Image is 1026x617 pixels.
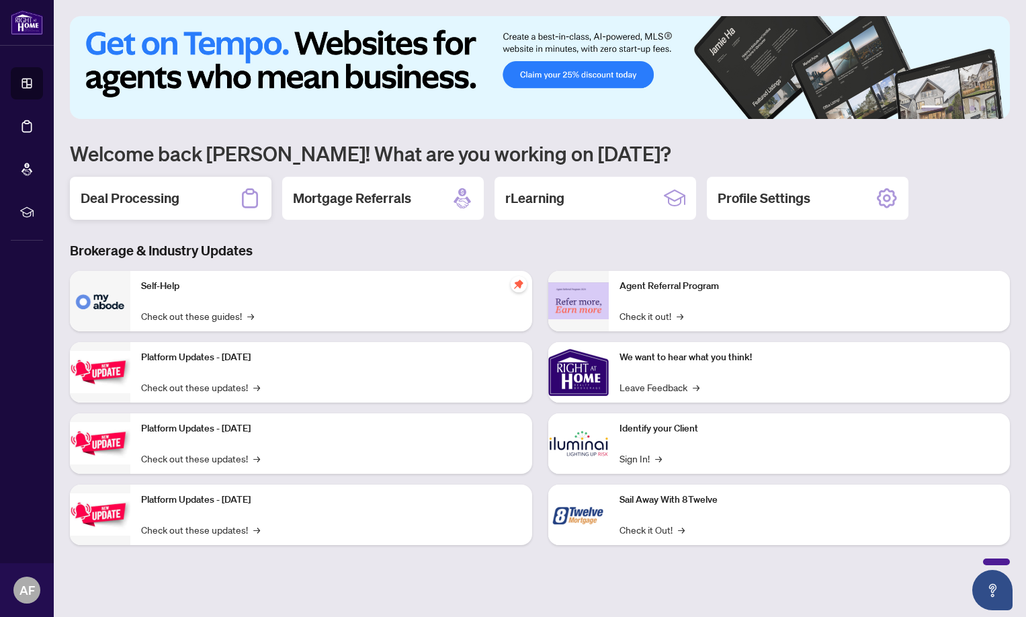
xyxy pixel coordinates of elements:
[619,380,699,395] a: Leave Feedback→
[619,350,1000,365] p: We want to hear what you think!
[921,106,943,111] button: 1
[991,106,996,111] button: 6
[548,342,609,403] img: We want to hear what you think!
[141,279,521,294] p: Self-Help
[970,106,975,111] button: 4
[619,522,685,537] a: Check it Out!→
[619,451,662,466] a: Sign In!→
[141,421,521,436] p: Platform Updates - [DATE]
[619,421,1000,436] p: Identify your Client
[141,451,260,466] a: Check out these updates!→
[81,189,179,208] h2: Deal Processing
[247,308,254,323] span: →
[70,351,130,393] img: Platform Updates - July 21, 2025
[253,380,260,395] span: →
[548,413,609,474] img: Identify your Client
[70,241,1010,260] h3: Brokerage & Industry Updates
[980,106,986,111] button: 5
[959,106,964,111] button: 3
[141,308,254,323] a: Check out these guides!→
[70,16,1010,119] img: Slide 0
[619,493,1000,507] p: Sail Away With 8Twelve
[141,493,521,507] p: Platform Updates - [DATE]
[253,451,260,466] span: →
[70,422,130,464] img: Platform Updates - July 8, 2025
[293,189,411,208] h2: Mortgage Referrals
[972,570,1013,610] button: Open asap
[693,380,699,395] span: →
[655,451,662,466] span: →
[70,493,130,536] img: Platform Updates - June 23, 2025
[253,522,260,537] span: →
[19,581,35,600] span: AF
[619,279,1000,294] p: Agent Referral Program
[677,308,683,323] span: →
[948,106,953,111] button: 2
[70,271,130,331] img: Self-Help
[619,308,683,323] a: Check it out!→
[718,189,810,208] h2: Profile Settings
[505,189,564,208] h2: rLearning
[141,522,260,537] a: Check out these updates!→
[141,350,521,365] p: Platform Updates - [DATE]
[141,380,260,395] a: Check out these updates!→
[548,282,609,319] img: Agent Referral Program
[511,276,527,292] span: pushpin
[548,485,609,545] img: Sail Away With 8Twelve
[678,522,685,537] span: →
[11,10,43,35] img: logo
[70,140,1010,166] h1: Welcome back [PERSON_NAME]! What are you working on [DATE]?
